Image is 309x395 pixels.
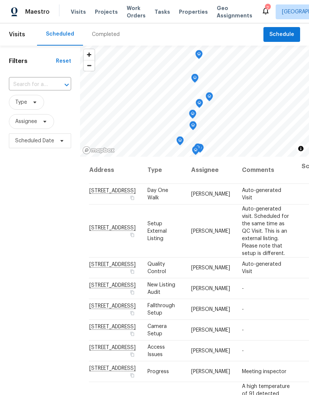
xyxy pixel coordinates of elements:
[56,57,71,65] div: Reset
[89,157,142,184] th: Address
[299,145,303,153] span: Toggle attribution
[192,146,199,157] div: Map marker
[127,4,146,19] span: Work Orders
[129,331,136,337] button: Copy Address
[189,121,197,133] div: Map marker
[84,60,94,71] button: Zoom out
[129,310,136,316] button: Copy Address
[147,369,169,374] span: Progress
[129,372,136,379] button: Copy Address
[242,307,244,312] span: -
[242,286,244,291] span: -
[147,262,166,274] span: Quality Control
[176,136,184,148] div: Map marker
[242,369,286,374] span: Meeting inspector
[191,348,230,353] span: [PERSON_NAME]
[147,303,175,316] span: Fallthrough Setup
[191,328,230,333] span: [PERSON_NAME]
[147,345,165,357] span: Access Issues
[269,30,294,39] span: Schedule
[185,157,236,184] th: Assignee
[25,8,50,16] span: Maestro
[191,286,230,291] span: [PERSON_NAME]
[147,221,167,241] span: Setup External Listing
[62,80,72,90] button: Open
[147,282,175,295] span: New Listing Audit
[84,49,94,60] button: Zoom in
[263,27,300,42] button: Schedule
[191,74,199,85] div: Map marker
[242,328,244,333] span: -
[296,144,305,153] button: Toggle attribution
[242,348,244,353] span: -
[129,195,136,201] button: Copy Address
[265,4,270,12] div: 7
[95,8,118,16] span: Projects
[191,307,230,312] span: [PERSON_NAME]
[196,99,203,110] div: Map marker
[9,79,50,90] input: Search for an address...
[191,228,230,233] span: [PERSON_NAME]
[195,50,203,62] div: Map marker
[147,324,167,336] span: Camera Setup
[9,57,56,65] h1: Filters
[92,31,120,38] div: Completed
[142,157,185,184] th: Type
[191,265,230,270] span: [PERSON_NAME]
[129,289,136,296] button: Copy Address
[154,9,170,14] span: Tasks
[179,8,208,16] span: Properties
[15,118,37,125] span: Assignee
[217,4,252,19] span: Geo Assignments
[46,30,74,38] div: Scheduled
[82,146,115,155] a: Mapbox homepage
[191,192,230,197] span: [PERSON_NAME]
[236,157,296,184] th: Comments
[15,99,27,106] span: Type
[71,8,86,16] span: Visits
[129,231,136,238] button: Copy Address
[242,206,289,256] span: Auto-generated visit. Scheduled for the same time as QC Visit. This is an external listing. Pleas...
[206,92,213,104] div: Map marker
[191,369,230,374] span: [PERSON_NAME]
[9,26,25,43] span: Visits
[194,143,202,155] div: Map marker
[129,351,136,358] button: Copy Address
[147,188,168,200] span: Day One Walk
[129,268,136,275] button: Copy Address
[242,262,281,274] span: Auto-generated Visit
[189,110,196,121] div: Map marker
[15,137,54,145] span: Scheduled Date
[242,188,281,200] span: Auto-generated Visit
